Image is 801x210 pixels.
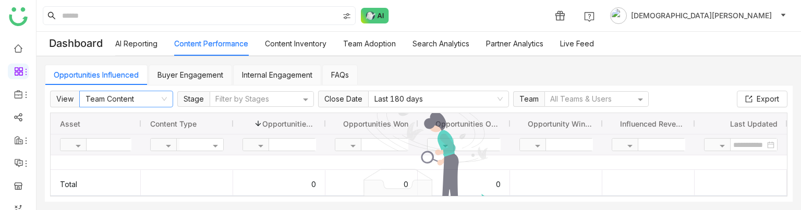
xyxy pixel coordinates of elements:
[610,7,627,24] img: avatar
[177,91,210,107] span: Stage
[519,94,539,103] span: Team
[560,39,594,48] a: Live Feed
[86,91,167,107] nz-select-item: Team Content
[60,119,80,128] span: Asset
[435,119,501,128] span: Opportunities Open
[343,39,396,48] a: Team Adoption
[737,91,787,107] button: Export
[427,170,501,198] div: 0
[318,91,368,107] span: Close Date
[60,170,131,198] div: Total
[242,170,316,198] div: 0
[620,119,685,128] span: Influenced Revenue Won
[50,91,79,107] span: View
[361,8,389,23] img: ask-buddy-normal.svg
[150,119,197,128] span: Content Type
[757,93,779,105] span: Export
[157,70,223,79] a: Buyer Engagement
[343,12,351,20] img: search-type.svg
[262,119,316,128] span: Opportunities Shared In
[242,70,312,79] a: Internal Engagement
[528,119,593,128] span: Opportunity Win Rate (%)
[37,32,115,56] div: Dashboard
[265,39,326,48] a: Content Inventory
[486,39,543,48] a: Partner Analytics
[730,119,778,128] span: Last Updated
[54,70,139,79] a: Opportunities Influenced
[584,11,594,22] img: help.svg
[115,39,157,48] a: AI Reporting
[608,7,788,24] button: [DEMOGRAPHIC_DATA][PERSON_NAME]
[374,91,503,107] nz-select-item: Last 180 days
[412,39,469,48] a: Search Analytics
[331,70,349,79] a: FAQs
[174,39,248,48] a: Content Performance
[631,10,772,21] span: [DEMOGRAPHIC_DATA][PERSON_NAME]
[343,119,408,128] span: Opportunities Won
[9,7,28,26] img: logo
[335,170,408,198] div: 0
